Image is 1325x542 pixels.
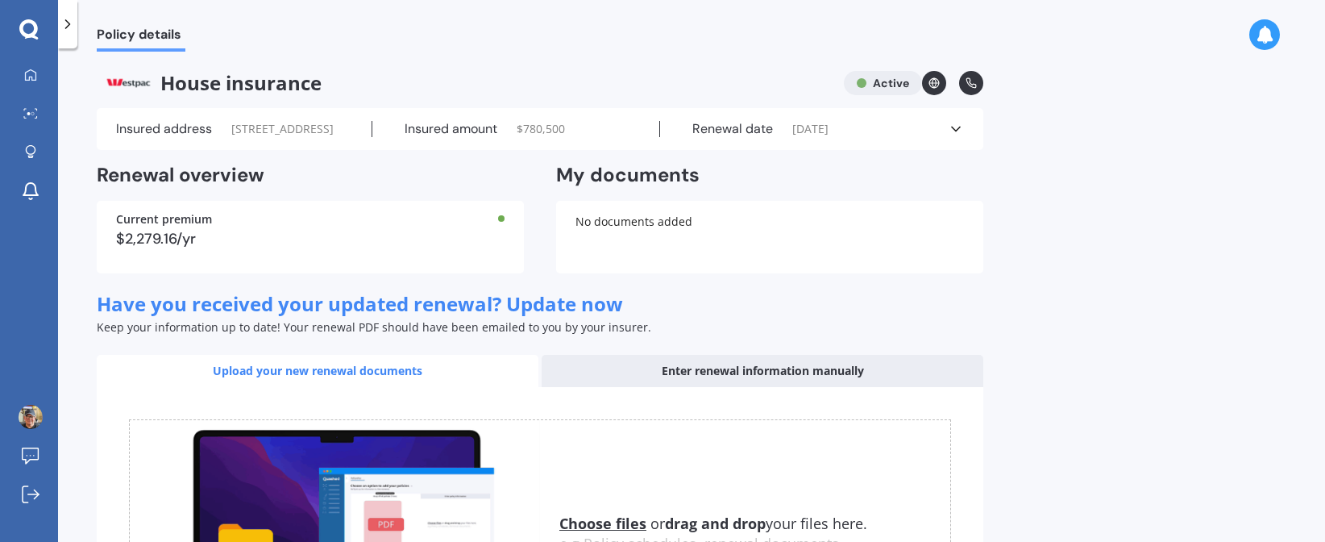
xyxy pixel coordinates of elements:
span: Have you received your updated renewal? Update now [97,290,623,317]
b: drag and drop [665,514,766,533]
span: [DATE] [792,121,829,137]
span: or your files here. [559,514,867,533]
span: [STREET_ADDRESS] [231,121,334,137]
img: ACg8ocJr9JXakoYzT46gh2yoz4IJKoWDPhJoSx_1KvV3tH3DlDhh12v9ZA=s96-c [19,405,43,429]
span: House insurance [97,71,831,95]
label: Insured address [116,121,212,137]
u: Choose files [559,514,646,533]
label: Insured amount [405,121,497,137]
span: $ 780,500 [517,121,565,137]
div: No documents added [556,201,983,273]
h2: My documents [556,163,700,188]
div: Enter renewal information manually [542,355,983,387]
span: Keep your information up to date! Your renewal PDF should have been emailed to you by your insurer. [97,319,651,335]
span: Policy details [97,27,185,48]
label: Renewal date [692,121,773,137]
div: Current premium [116,214,505,225]
div: $2,279.16/yr [116,231,505,246]
img: Wespac.png [97,71,160,95]
h2: Renewal overview [97,163,524,188]
div: Upload your new renewal documents [97,355,538,387]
